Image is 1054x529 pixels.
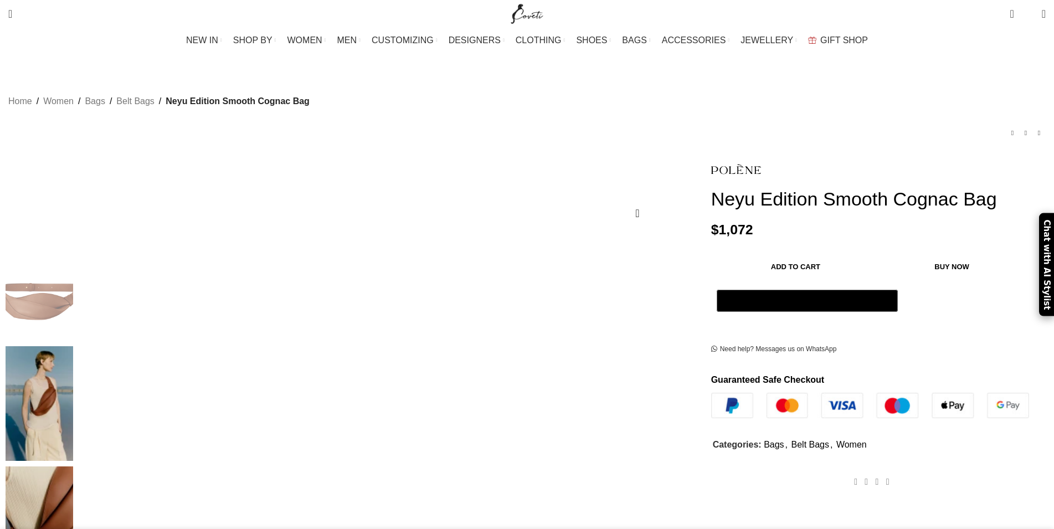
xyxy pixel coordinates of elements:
strong: Guaranteed Safe Checkout [711,375,825,384]
iframe: Secure payment input frame [714,318,900,319]
span: NEW IN [186,35,218,45]
a: Need help? Messages us on WhatsApp [711,345,837,354]
a: Facebook social link [851,474,861,490]
a: NEW IN [186,29,222,52]
span: , [785,438,788,452]
a: GIFT SHOP [808,29,868,52]
img: Polene bag [6,346,73,461]
span: $ [711,222,719,237]
a: Search [3,3,18,25]
a: SHOES [576,29,611,52]
a: WhatsApp social link [882,474,893,490]
a: JEWELLERY [741,29,797,52]
div: Main navigation [3,29,1051,52]
span: SHOES [576,35,607,45]
a: Women [836,440,867,449]
span: BAGS [622,35,646,45]
a: BAGS [622,29,650,52]
button: Buy now [880,255,1024,279]
span: MEN [337,35,357,45]
a: Next product [1032,126,1046,140]
img: guaranteed-safe-checkout-bordered.j [711,393,1029,418]
a: 0 [1004,3,1019,25]
img: Polene [6,225,73,340]
nav: Breadcrumb [8,94,310,109]
img: Polene [711,156,761,182]
a: ACCESSORIES [662,29,730,52]
button: Add to cart [717,255,875,279]
a: WOMEN [287,29,326,52]
bdi: 1,072 [711,222,753,237]
span: GIFT SHOP [820,35,868,45]
span: JEWELLERY [741,35,793,45]
a: Belt Bags [791,440,829,449]
span: CLOTHING [516,35,562,45]
span: Categories: [713,440,762,449]
a: CLOTHING [516,29,565,52]
a: SHOP BY [233,29,276,52]
span: CUSTOMIZING [372,35,434,45]
a: Home [8,94,32,109]
span: , [830,438,832,452]
button: Pay with GPay [717,290,898,312]
span: WOMEN [287,35,322,45]
span: Neyu Edition Smooth Cognac Bag [166,94,310,109]
a: CUSTOMIZING [372,29,438,52]
div: My Wishlist [1022,3,1034,25]
span: SHOP BY [233,35,273,45]
span: ACCESSORIES [662,35,726,45]
span: DESIGNERS [449,35,501,45]
a: X social link [861,474,872,490]
a: Previous product [1006,126,1019,140]
a: Pinterest social link [872,474,882,490]
a: Bags [764,440,784,449]
span: 0 [1025,11,1033,19]
a: MEN [337,29,361,52]
h1: Neyu Edition Smooth Cognac Bag [711,188,1046,210]
a: Bags [85,94,105,109]
a: Site logo [508,8,546,18]
img: GiftBag [808,37,816,44]
a: Belt Bags [116,94,154,109]
a: DESIGNERS [449,29,505,52]
span: 0 [1011,6,1019,14]
a: Women [43,94,74,109]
